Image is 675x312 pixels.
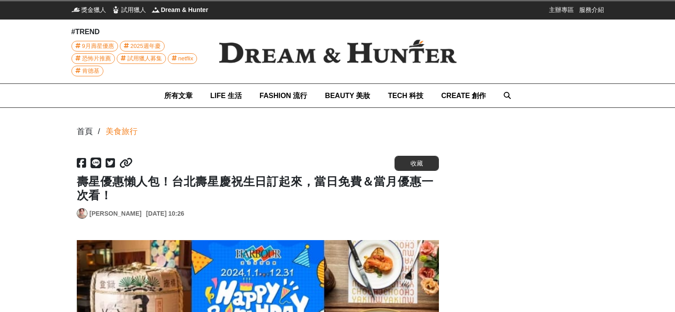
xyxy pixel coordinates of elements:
button: 收藏 [395,156,439,171]
a: LIFE 生活 [210,84,242,107]
a: 獎金獵人獎金獵人 [71,5,106,14]
a: 試用獵人募集 [117,53,166,64]
h1: 壽星優惠懶人包！台北壽星慶祝生日訂起來，當日免費＆當月優惠一次看！ [77,175,439,202]
a: BEAUTY 美妝 [325,84,370,107]
a: 服務介紹 [579,5,604,14]
a: 肯德基 [71,66,103,76]
a: 恐怖片推薦 [71,53,115,64]
a: 美食旅行 [106,126,138,138]
div: #TREND [71,27,205,37]
a: 主辦專區 [549,5,574,14]
span: netflix [178,54,193,63]
a: 所有文章 [164,84,193,107]
span: Dream & Hunter [161,5,209,14]
a: Dream & HunterDream & Hunter [151,5,209,14]
span: TECH 科技 [388,92,423,99]
span: BEAUTY 美妝 [325,92,370,99]
div: [DATE] 10:26 [146,209,184,218]
span: 9月壽星優惠 [82,41,114,51]
img: Avatar [77,209,87,218]
div: 首頁 [77,126,93,138]
img: Dream & Hunter [205,25,471,78]
a: FASHION 流行 [260,84,308,107]
span: FASHION 流行 [260,92,308,99]
a: 2025週年慶 [120,41,165,51]
a: CREATE 創作 [441,84,486,107]
a: Avatar [77,208,87,219]
img: Dream & Hunter [151,5,160,14]
span: 獎金獵人 [81,5,106,14]
span: CREATE 創作 [441,92,486,99]
a: netflix [168,53,197,64]
span: 所有文章 [164,92,193,99]
span: 肯德基 [82,66,99,76]
a: 9月壽星優惠 [71,41,118,51]
img: 獎金獵人 [71,5,80,14]
a: TECH 科技 [388,84,423,107]
span: 恐怖片推薦 [82,54,111,63]
a: [PERSON_NAME] [90,209,142,218]
span: 2025週年慶 [130,41,161,51]
div: / [98,126,100,138]
span: 試用獵人募集 [127,54,162,63]
a: 試用獵人試用獵人 [111,5,146,14]
span: 試用獵人 [121,5,146,14]
span: LIFE 生活 [210,92,242,99]
img: 試用獵人 [111,5,120,14]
